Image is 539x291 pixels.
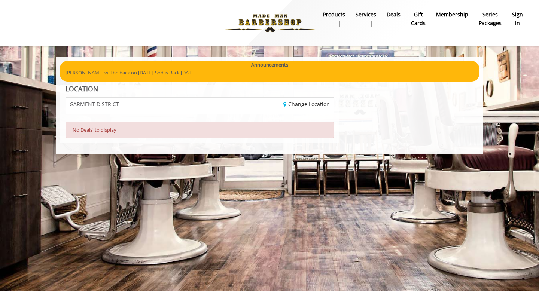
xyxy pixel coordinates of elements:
b: Series packages [479,10,502,27]
a: Gift cardsgift cards [406,9,431,37]
p: [PERSON_NAME] will be back on [DATE]. Sod is Back [DATE]. [66,69,473,77]
div: No Deals' to display [66,122,334,138]
a: sign insign in [507,9,528,29]
b: Announcements [251,61,288,69]
img: Made Man Barbershop logo [219,3,322,44]
b: Membership [436,10,468,19]
b: LOCATION [66,84,98,93]
a: DealsDeals [381,9,406,29]
b: Services [356,10,376,19]
b: gift cards [411,10,426,27]
a: Productsproducts [318,9,350,29]
b: Deals [387,10,401,19]
a: ServicesServices [350,9,381,29]
a: Series packagesSeries packages [473,9,507,37]
b: products [323,10,345,19]
b: sign in [512,10,523,27]
a: Change Location [283,101,330,108]
a: MembershipMembership [431,9,473,29]
span: GARMENT DISTRICT [70,101,119,107]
